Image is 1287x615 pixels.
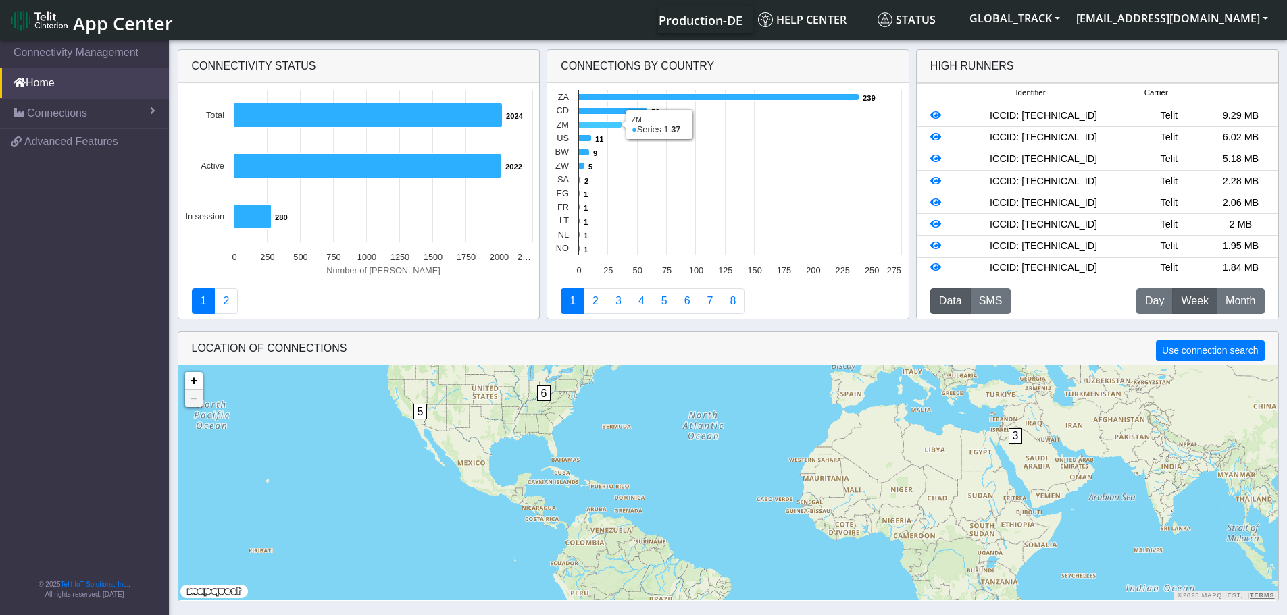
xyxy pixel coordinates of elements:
div: 1.84 MB [1205,261,1276,275]
a: Usage by Carrier [653,288,676,314]
img: knowledge.svg [758,12,773,27]
text: 1 [584,218,588,226]
text: 59 [651,108,659,116]
text: 239 [863,94,876,102]
text: 280 [275,213,288,221]
text: FR [557,202,569,212]
text: 2 [584,177,588,185]
div: 1.95 MB [1205,239,1276,254]
span: Production-DE [659,12,742,28]
div: Telit [1133,174,1205,189]
text: 11 [595,135,603,143]
div: Telit [1133,152,1205,167]
button: Month [1217,288,1264,314]
text: NL [558,230,569,240]
a: App Center [11,5,171,34]
text: 250 [865,265,879,275]
button: GLOBAL_TRACK [961,6,1068,30]
text: 1250 [390,252,409,262]
span: 6 [537,385,551,401]
span: Identifier [1015,87,1045,99]
text: 50 [633,265,642,275]
div: ICCID: [TECHNICAL_ID] [954,261,1133,275]
text: 75 [662,265,672,275]
a: 14 Days Trend [676,288,699,314]
text: EG [557,188,570,198]
a: Deployment status [214,288,238,314]
text: 2022 [505,163,522,171]
div: High Runners [930,58,1014,74]
text: CD [557,105,569,115]
text: 2… [517,252,530,262]
text: 250 [260,252,274,262]
text: US [557,133,569,143]
img: logo-telit-cinterion-gw-new.png [11,9,68,31]
span: Connections [27,105,87,122]
div: ICCID: [TECHNICAL_ID] [954,130,1133,145]
text: 9 [593,149,597,157]
a: Usage per Country [607,288,630,314]
span: Week [1181,293,1209,309]
div: 6.02 MB [1205,130,1276,145]
div: Telit [1133,109,1205,124]
a: Telit IoT Solutions, Inc. [61,581,128,588]
text: Number of [PERSON_NAME] [326,265,440,275]
text: 150 [748,265,762,275]
div: 2.06 MB [1205,196,1276,211]
text: 1 [584,232,588,240]
text: 100 [689,265,703,275]
a: Zoom in [185,372,203,390]
text: Active [201,161,224,171]
text: 1 [584,246,588,254]
button: Week [1172,288,1217,314]
text: 37 [626,122,634,130]
button: SMS [970,288,1011,314]
text: 1 [584,190,588,198]
text: 2024 [506,112,524,120]
a: Carrier [584,288,607,314]
nav: Summary paging [192,288,526,314]
div: Connections By Country [547,50,909,83]
nav: Summary paging [561,288,895,314]
text: 750 [326,252,340,262]
text: ZA [558,92,570,102]
text: NO [556,243,569,253]
div: Telit [1133,130,1205,145]
text: 200 [806,265,820,275]
a: Help center [753,6,872,33]
div: Telit [1133,261,1205,275]
text: ZM [557,119,569,130]
text: 2000 [489,252,508,262]
div: Connectivity status [178,50,540,83]
span: Advanced Features [24,134,118,150]
text: 1500 [423,252,442,262]
text: BW [555,146,570,157]
button: Day [1136,288,1173,314]
a: Connections By Country [561,288,584,314]
div: 2 MB [1205,217,1276,232]
button: Data [930,288,971,314]
span: Day [1145,293,1164,309]
a: Connections By Carrier [630,288,653,314]
div: LOCATION OF CONNECTIONS [178,332,1278,365]
a: Zero Session [699,288,722,314]
text: SA [557,174,570,184]
text: 25 [603,265,613,275]
text: 125 [718,265,732,275]
div: Telit [1133,217,1205,232]
text: 1 [584,204,588,212]
text: 225 [836,265,850,275]
text: 1000 [357,252,376,262]
text: 175 [777,265,791,275]
div: 2.28 MB [1205,174,1276,189]
a: Connectivity status [192,288,216,314]
img: status.svg [878,12,892,27]
div: ICCID: [TECHNICAL_ID] [954,152,1133,167]
div: ©2025 MapQuest, | [1174,591,1278,600]
span: Month [1226,293,1255,309]
text: 500 [293,252,307,262]
button: Use connection search [1156,340,1264,361]
a: Terms [1250,592,1275,599]
span: App Center [73,11,173,36]
span: Carrier [1144,87,1168,99]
